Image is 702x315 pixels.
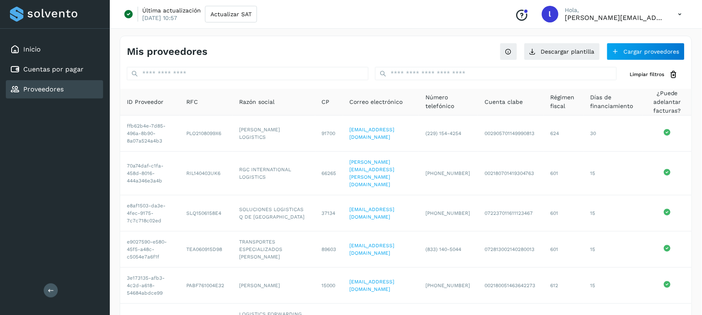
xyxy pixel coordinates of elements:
span: ¿Puede adelantar facturas? [650,89,685,115]
td: 002180701419304763 [478,152,544,195]
td: SLQ1506158E4 [180,195,233,231]
span: RFC [187,98,198,106]
td: [PERSON_NAME] LOGISTICS [233,116,315,152]
td: e9027590-e580-45f5-a48c-c5054e7a6f1f [120,231,180,268]
td: 37134 [315,195,343,231]
td: 15 [583,268,643,304]
td: 072237011611123467 [478,195,544,231]
p: laura.cabrera@seacargo.com [565,14,665,22]
td: ffb62b4e-7d85-496a-8b90-8a07a524a4b3 [120,116,180,152]
span: (833) 140-5044 [425,246,461,252]
span: (229) 154-4254 [425,130,461,136]
td: 3e173135-afb3-4c2d-a618-54684abdce99 [120,268,180,304]
span: Limpiar filtros [630,71,665,78]
td: 601 [544,231,583,268]
td: SOLUCIONES LOGISTICAS Q DE [GEOGRAPHIC_DATA] [233,195,315,231]
td: 30 [583,116,643,152]
span: Actualizar SAT [210,11,252,17]
td: 15 [583,152,643,195]
td: 91700 [315,116,343,152]
p: Última actualización [142,7,201,14]
td: PABF761004E32 [180,268,233,304]
p: [DATE] 10:57 [142,14,177,22]
td: e8af1503-da3e-4fec-9175-7c7c718c02ed [120,195,180,231]
td: 601 [544,195,583,231]
a: [EMAIL_ADDRESS][DOMAIN_NAME] [350,127,395,140]
span: CP [322,98,330,106]
span: Número telefónico [425,93,471,111]
td: 002180051463642273 [478,268,544,304]
button: Actualizar SAT [205,6,257,22]
td: TRANSPORTES ESPECIALIZADOS [PERSON_NAME] [233,231,315,268]
td: RGC INTERNATIONAL LOGISTICS [233,152,315,195]
td: 624 [544,116,583,152]
a: [EMAIL_ADDRESS][DOMAIN_NAME] [350,207,395,220]
td: RIL140403UK6 [180,152,233,195]
span: Cuenta clabe [484,98,523,106]
a: [EMAIL_ADDRESS][DOMAIN_NAME] [350,243,395,256]
td: 15000 [315,268,343,304]
p: Hola, [565,7,665,14]
td: 70a74daf-c1fa-458d-8016-444a346e3a4b [120,152,180,195]
td: [PERSON_NAME] [233,268,315,304]
td: 002905701149990813 [478,116,544,152]
button: Descargar plantilla [524,43,600,60]
button: Cargar proveedores [607,43,685,60]
span: Días de financiamiento [590,93,636,111]
td: 612 [544,268,583,304]
span: ID Proveedor [127,98,163,106]
a: Inicio [23,45,41,53]
td: 072813002140280013 [478,231,544,268]
button: Limpiar filtros [623,67,685,82]
span: [PHONE_NUMBER] [425,170,470,176]
span: Régimen fiscal [550,93,577,111]
span: Correo electrónico [350,98,403,106]
td: 15 [583,231,643,268]
a: Cuentas por pagar [23,65,84,73]
a: [EMAIL_ADDRESS][DOMAIN_NAME] [350,279,395,292]
h4: Mis proveedores [127,46,208,58]
td: 601 [544,152,583,195]
span: [PHONE_NUMBER] [425,283,470,288]
td: PLO2108099X6 [180,116,233,152]
span: Razón social [240,98,275,106]
td: 15 [583,195,643,231]
td: 89603 [315,231,343,268]
a: [PERSON_NAME][EMAIL_ADDRESS][PERSON_NAME][DOMAIN_NAME] [350,159,395,187]
td: 66265 [315,152,343,195]
td: TEA060915D98 [180,231,233,268]
div: Cuentas por pagar [6,60,103,79]
div: Inicio [6,40,103,59]
a: Proveedores [23,85,64,93]
span: [PHONE_NUMBER] [425,210,470,216]
div: Proveedores [6,80,103,98]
